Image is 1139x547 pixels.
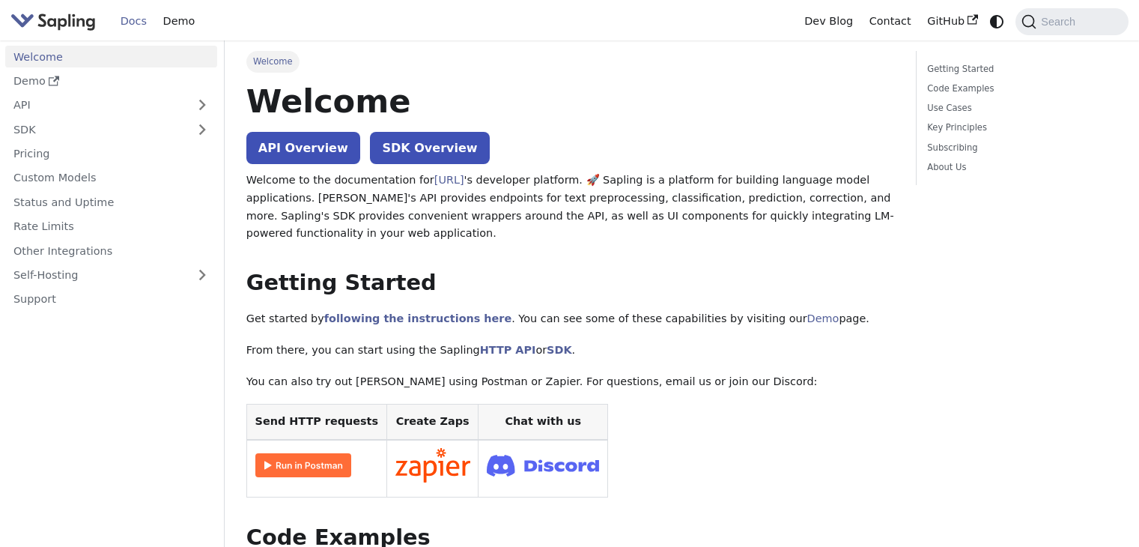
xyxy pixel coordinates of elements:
button: Expand sidebar category 'API' [187,94,217,116]
a: SDK [547,344,571,356]
a: Demo [807,312,839,324]
a: Key Principles [927,121,1112,135]
button: Expand sidebar category 'SDK' [187,118,217,140]
p: You can also try out [PERSON_NAME] using Postman or Zapier. For questions, email us or join our D... [246,373,894,391]
img: Run in Postman [255,453,351,477]
span: Search [1036,16,1084,28]
a: Demo [5,70,217,92]
a: Sapling.aiSapling.ai [10,10,101,32]
a: Getting Started [927,62,1112,76]
p: Welcome to the documentation for 's developer platform. 🚀 Sapling is a platform for building lang... [246,172,894,243]
a: following the instructions here [324,312,511,324]
img: Sapling.ai [10,10,96,32]
a: Other Integrations [5,240,217,262]
a: Code Examples [927,82,1112,96]
a: SDK [5,118,187,140]
a: About Us [927,160,1112,175]
a: Contact [861,10,920,33]
img: Join Discord [487,450,599,481]
a: Rate Limits [5,216,217,238]
p: Get started by . You can see some of these capabilities by visiting our page. [246,310,894,328]
nav: Breadcrumbs [246,51,894,72]
th: Send HTTP requests [246,405,386,440]
h1: Welcome [246,81,894,121]
h2: Getting Started [246,270,894,297]
a: SDK Overview [370,132,489,164]
a: Welcome [5,46,217,67]
th: Create Zaps [386,405,479,440]
a: Self-Hosting [5,265,217,286]
a: Dev Blog [796,10,860,33]
a: Use Cases [927,101,1112,115]
a: Custom Models [5,167,217,189]
button: Search (Command+K) [1015,8,1128,35]
a: GitHub [919,10,985,33]
a: Docs [112,10,155,33]
a: API Overview [246,132,360,164]
a: Demo [155,10,203,33]
a: Support [5,288,217,310]
a: API [5,94,187,116]
a: Subscribing [927,141,1112,155]
a: HTTP API [480,344,536,356]
span: Welcome [246,51,300,72]
button: Switch between dark and light mode (currently system mode) [986,10,1008,32]
img: Connect in Zapier [395,448,470,483]
a: [URL] [434,174,464,186]
p: From there, you can start using the Sapling or . [246,342,894,360]
th: Chat with us [479,405,608,440]
a: Status and Uptime [5,191,217,213]
a: Pricing [5,143,217,165]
